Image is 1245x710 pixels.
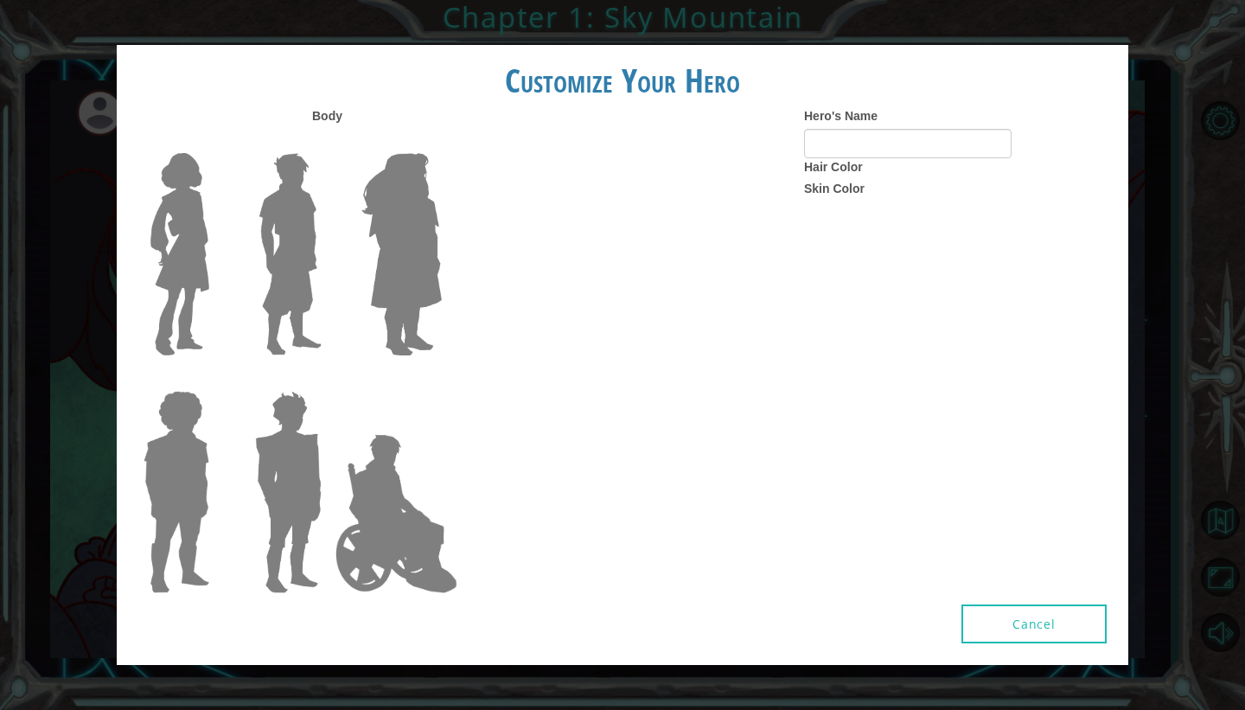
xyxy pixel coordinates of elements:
[248,384,329,600] img: Hero Garnet
[804,107,878,125] label: Hero's Name
[961,604,1107,643] button: Cancel
[252,146,329,362] img: Hero Lars
[137,384,216,600] img: Hero Steven
[329,427,464,600] img: Hero Jamie
[804,158,863,176] label: Hair Color
[117,62,1128,99] h1: Customize Your Hero
[144,146,216,362] img: Hero Connie
[312,107,342,125] label: Body
[354,146,449,362] img: Hero Amethyst
[804,180,865,197] label: Skin Color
